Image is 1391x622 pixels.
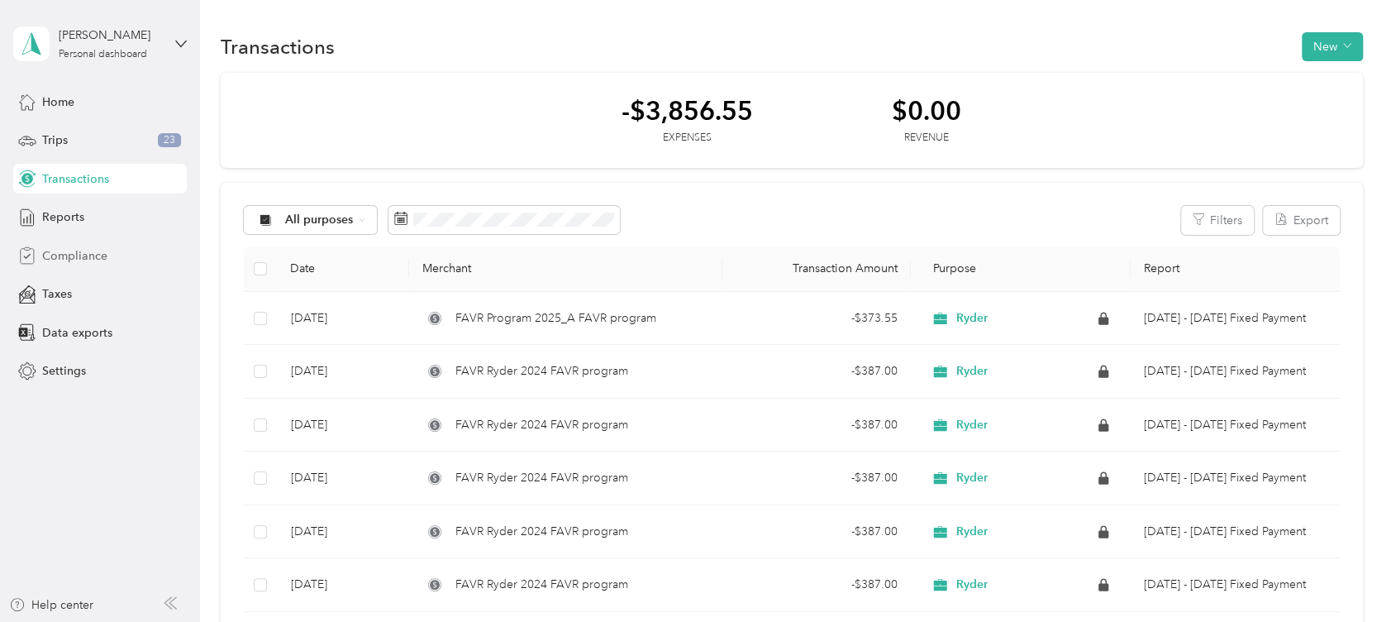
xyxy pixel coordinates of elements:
[455,576,628,594] span: FAVR Ryder 2024 FAVR program
[924,261,976,275] span: Purpose
[277,452,408,505] td: [DATE]
[1131,558,1340,612] td: Apr 1 - 30, 2025 Fixed Payment
[42,324,112,342] span: Data exports
[42,93,74,111] span: Home
[284,214,353,226] span: All purposes
[277,292,408,346] td: [DATE]
[42,362,86,380] span: Settings
[277,558,408,612] td: [DATE]
[1131,292,1340,346] td: Sep 1 - 30, 2025 Fixed Payment
[892,96,961,125] div: $0.00
[221,38,335,55] h1: Transactions
[722,246,911,292] th: Transaction Amount
[736,416,898,434] div: - $387.00
[622,96,753,125] div: -$3,856.55
[158,133,181,148] span: 23
[956,471,988,486] span: Ryder
[736,523,898,541] div: - $387.00
[956,311,988,326] span: Ryder
[736,362,898,380] div: - $387.00
[1131,399,1340,452] td: Jul 1 - 31, 2025 Fixed Payment
[277,399,408,452] td: [DATE]
[42,132,68,149] span: Trips
[1302,32,1363,61] button: New
[736,309,898,328] div: - $373.55
[42,247,107,265] span: Compliance
[622,131,753,146] div: Expenses
[42,170,109,188] span: Transactions
[736,576,898,594] div: - $387.00
[59,50,147,60] div: Personal dashboard
[455,416,628,434] span: FAVR Ryder 2024 FAVR program
[892,131,961,146] div: Revenue
[1298,529,1391,622] iframe: Everlance-gr Chat Button Frame
[1131,246,1340,292] th: Report
[42,285,72,303] span: Taxes
[9,596,93,614] button: Help center
[455,362,628,380] span: FAVR Ryder 2024 FAVR program
[1181,206,1254,235] button: Filters
[42,208,84,226] span: Reports
[455,523,628,541] span: FAVR Ryder 2024 FAVR program
[455,309,656,328] span: FAVR Program 2025_A FAVR program
[1131,505,1340,559] td: May 1 - 31, 2025 Fixed Payment
[277,345,408,399] td: [DATE]
[277,246,408,292] th: Date
[956,524,988,539] span: Ryder
[409,246,722,292] th: Merchant
[736,469,898,487] div: - $387.00
[1263,206,1340,235] button: Export
[277,505,408,559] td: [DATE]
[455,469,628,487] span: FAVR Ryder 2024 FAVR program
[1131,345,1340,399] td: Aug 1 - 31, 2025 Fixed Payment
[1131,452,1340,505] td: Jun 1 - 30, 2025 Fixed Payment
[956,418,988,433] span: Ryder
[956,577,988,592] span: Ryder
[59,26,162,44] div: [PERSON_NAME]
[956,364,988,379] span: Ryder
